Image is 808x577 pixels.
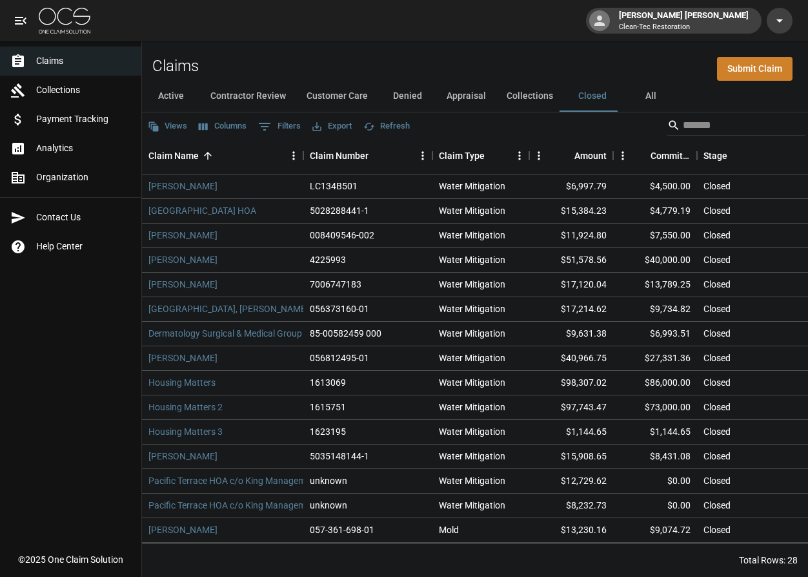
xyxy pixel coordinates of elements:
[496,81,563,112] button: Collections
[255,116,304,137] button: Show filters
[439,425,505,438] div: Water Mitigation
[439,327,505,340] div: Water Mitigation
[8,8,34,34] button: open drawer
[296,81,378,112] button: Customer Care
[703,302,731,315] div: Closed
[703,401,731,414] div: Closed
[613,469,697,494] div: $0.00
[36,240,131,253] span: Help Center
[439,278,505,291] div: Water Mitigation
[703,450,731,463] div: Closed
[309,116,355,136] button: Export
[148,523,217,536] a: [PERSON_NAME]
[703,376,731,389] div: Closed
[436,81,496,112] button: Appraisal
[510,146,529,165] button: Menu
[148,401,223,414] a: Housing Matters 2
[739,554,798,567] div: Total Rows: 28
[613,543,697,567] div: $2,251.76
[439,302,505,315] div: Water Mitigation
[613,146,632,165] button: Menu
[200,81,296,112] button: Contractor Review
[303,138,432,174] div: Claim Number
[142,138,303,174] div: Claim Name
[310,204,369,217] div: 5028288441-1
[148,180,217,193] a: [PERSON_NAME]
[36,171,131,184] span: Organization
[703,229,731,242] div: Closed
[310,302,369,315] div: 056373160-01
[613,494,697,518] div: $0.00
[39,8,90,34] img: ocs-logo-white-transparent.png
[36,112,131,126] span: Payment Tracking
[614,9,754,32] div: [PERSON_NAME] [PERSON_NAME]
[529,146,549,165] button: Menu
[703,138,727,174] div: Stage
[310,351,369,364] div: 056812495-01
[613,273,697,297] div: $13,789.25
[36,54,131,68] span: Claims
[613,420,697,445] div: $1,144.65
[613,297,697,322] div: $9,734.82
[703,499,731,512] div: Closed
[529,469,613,494] div: $12,729.62
[310,229,374,242] div: 008409546-002
[439,376,505,389] div: Water Mitigation
[148,278,217,291] a: [PERSON_NAME]
[152,57,199,76] h2: Claims
[529,445,613,469] div: $15,908.65
[613,248,697,273] div: $40,000.00
[613,445,697,469] div: $8,431.08
[703,351,731,364] div: Closed
[148,425,223,438] a: Housing Matters 3
[439,523,459,536] div: Mold
[310,401,346,414] div: 1615751
[621,81,680,112] button: All
[613,138,697,174] div: Committed Amount
[529,420,613,445] div: $1,144.65
[556,147,574,165] button: Sort
[529,494,613,518] div: $8,232.73
[148,253,217,266] a: [PERSON_NAME]
[369,147,387,165] button: Sort
[439,499,505,512] div: Water Mitigation
[632,147,651,165] button: Sort
[310,180,358,193] div: LC134B501
[413,146,432,165] button: Menu
[310,450,369,463] div: 5035148144-1
[529,248,613,273] div: $51,578.56
[378,81,436,112] button: Denied
[36,83,131,97] span: Collections
[148,302,308,315] a: [GEOGRAPHIC_DATA], [PERSON_NAME]
[360,116,413,136] button: Refresh
[439,204,505,217] div: Water Mitigation
[310,523,374,536] div: 057-361-698-01
[563,81,621,112] button: Closed
[148,327,302,340] a: Dermatology Surgical & Medical Group
[148,351,217,364] a: [PERSON_NAME]
[439,138,485,174] div: Claim Type
[199,147,217,165] button: Sort
[310,253,346,266] div: 4225993
[529,371,613,395] div: $98,307.02
[310,376,346,389] div: 1613069
[439,351,505,364] div: Water Mitigation
[439,474,505,487] div: Water Mitigation
[142,81,808,112] div: dynamic tabs
[148,450,217,463] a: [PERSON_NAME]
[703,425,731,438] div: Closed
[529,224,613,248] div: $11,924.80
[667,115,805,138] div: Search
[529,273,613,297] div: $17,120.04
[651,138,691,174] div: Committed Amount
[196,116,250,136] button: Select columns
[439,450,505,463] div: Water Mitigation
[717,57,793,81] a: Submit Claim
[529,138,613,174] div: Amount
[142,81,200,112] button: Active
[310,138,369,174] div: Claim Number
[439,229,505,242] div: Water Mitigation
[703,180,731,193] div: Closed
[148,204,256,217] a: [GEOGRAPHIC_DATA] HOA
[613,395,697,420] div: $73,000.00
